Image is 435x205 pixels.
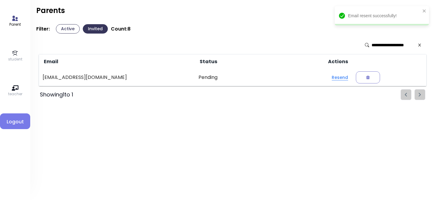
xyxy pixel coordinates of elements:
[198,58,217,65] span: Status
[9,15,21,27] a: Parent
[327,72,353,83] button: Resend
[40,90,73,99] div: Showing 1 to 1
[56,24,80,34] button: Active
[422,8,427,13] button: close
[36,26,50,32] p: Filter:
[8,50,22,62] a: student
[195,69,323,86] td: Pending
[8,91,22,97] p: teacher
[39,69,195,86] td: [EMAIL_ADDRESS][DOMAIN_NAME]
[36,6,65,15] h2: Parents
[348,13,420,19] div: Email resent successfully!
[83,24,108,34] button: Invited
[327,58,348,65] span: Actions
[111,26,130,32] p: Count: 8
[8,85,22,97] a: teacher
[8,57,22,62] p: student
[9,22,21,27] p: Parent
[43,58,58,65] span: Email
[5,118,25,125] span: Logout
[401,89,425,100] ul: Pagination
